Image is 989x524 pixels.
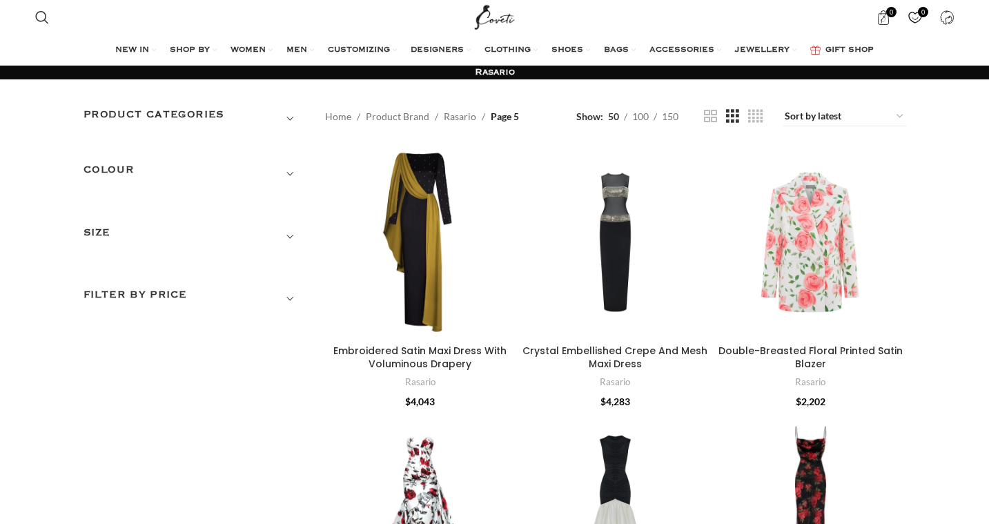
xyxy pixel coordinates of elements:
span: GIFT SHOP [825,45,874,56]
span: WOMEN [231,45,266,56]
a: SHOP BY [170,37,217,64]
span: 0 [886,7,897,17]
a: CUSTOMIZING [328,37,397,64]
a: Double-Breasted Floral Printed Satin Blazer [718,344,903,371]
span: $ [600,396,606,407]
a: Site logo [471,10,518,22]
a: 0 [869,3,897,31]
span: MEN [286,45,307,56]
a: GIFT SHOP [810,37,874,64]
a: Crystal Embellished Crepe And Mesh Maxi Dress [522,344,707,371]
a: Rasario [795,376,825,389]
a: Embroidered Satin Maxi Dress With Voluminous Drapery [325,147,516,338]
span: CLOTHING [484,45,531,56]
a: SHOES [551,37,590,64]
span: DESIGNERS [411,45,464,56]
span: JEWELLERY [735,45,790,56]
span: BAGS [604,45,629,56]
h3: Product categories [84,107,304,130]
span: ACCESSORIES [649,45,714,56]
a: MEN [286,37,314,64]
bdi: 4,043 [405,396,435,407]
div: Main navigation [28,37,961,64]
div: My Wishlist [901,3,929,31]
a: Double-Breasted Floral Printed Satin Blazer [715,147,906,338]
a: ACCESSORIES [649,37,721,64]
img: GiftBag [810,46,821,55]
a: Rasario [405,376,435,389]
span: NEW IN [115,45,149,56]
a: DESIGNERS [411,37,471,64]
bdi: 2,202 [796,396,825,407]
bdi: 4,283 [600,396,630,407]
span: 0 [918,7,928,17]
a: Embroidered Satin Maxi Dress With Voluminous Drapery [333,344,507,371]
a: Rasario [600,376,630,389]
span: $ [405,396,411,407]
span: $ [796,396,801,407]
a: WOMEN [231,37,273,64]
a: Crystal Embellished Crepe And Mesh Maxi Dress [520,147,711,338]
span: SHOP BY [170,45,210,56]
h3: SIZE [84,225,304,249]
a: JEWELLERY [735,37,796,64]
a: CLOTHING [484,37,538,64]
span: SHOES [551,45,583,56]
a: Search [28,3,56,31]
a: 0 [901,3,929,31]
h3: Filter by price [84,287,304,311]
h3: COLOUR [84,162,304,186]
a: BAGS [604,37,636,64]
a: NEW IN [115,37,156,64]
span: CUSTOMIZING [328,45,390,56]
